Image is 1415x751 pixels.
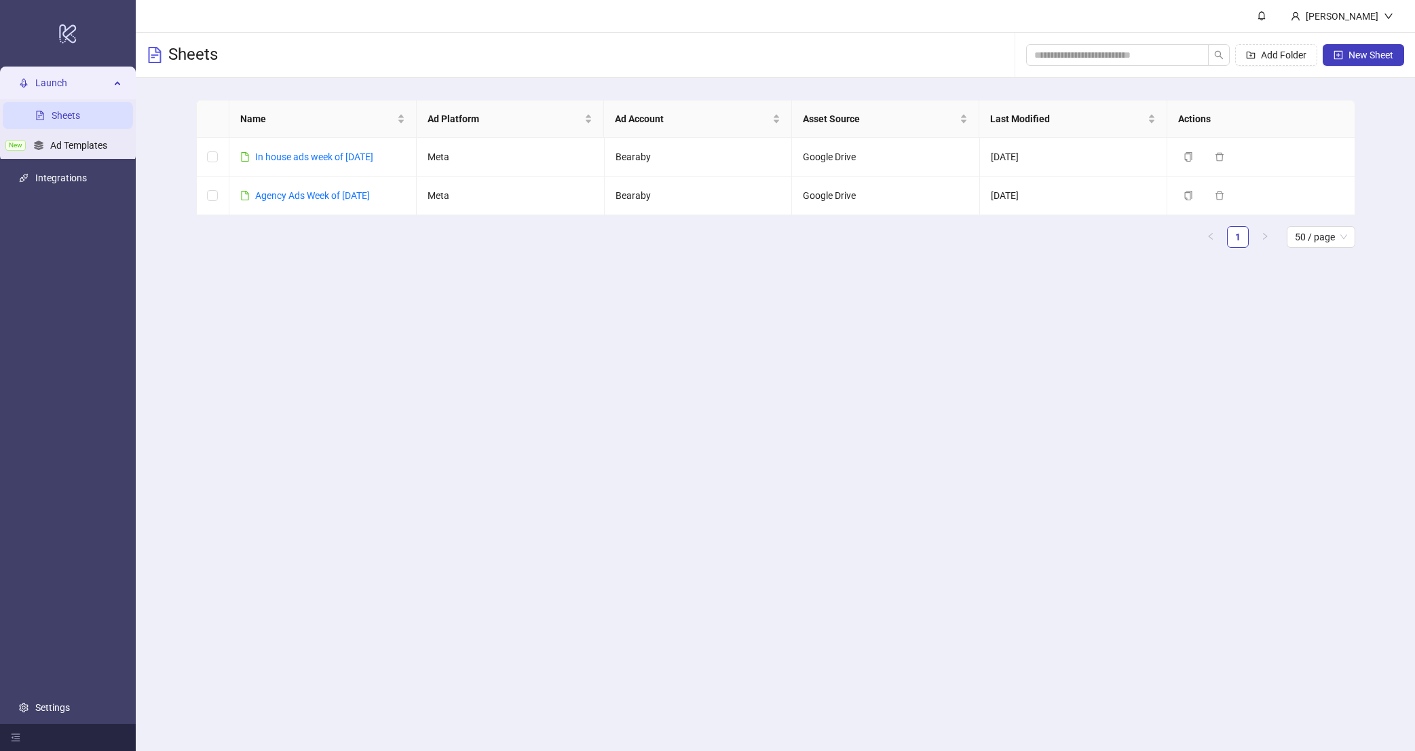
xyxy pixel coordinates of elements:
[792,138,980,177] td: Google Drive
[168,44,218,66] h3: Sheets
[1184,152,1193,162] span: copy
[1323,44,1404,66] button: New Sheet
[255,190,370,201] a: Agency Ads Week of [DATE]
[1261,50,1306,60] span: Add Folder
[1200,226,1222,248] button: left
[35,702,70,713] a: Settings
[1214,50,1224,60] span: search
[979,100,1167,138] th: Last Modified
[1254,226,1276,248] button: right
[240,152,250,162] span: file
[1228,227,1248,247] a: 1
[1291,12,1300,21] span: user
[11,733,20,742] span: menu-fold
[428,111,582,126] span: Ad Platform
[1184,191,1193,200] span: copy
[147,47,163,63] span: file-text
[604,100,791,138] th: Ad Account
[1257,11,1266,20] span: bell
[792,177,980,215] td: Google Drive
[980,177,1168,215] td: [DATE]
[990,111,1144,126] span: Last Modified
[417,100,604,138] th: Ad Platform
[1207,232,1215,240] span: left
[1254,226,1276,248] li: Next Page
[240,111,394,126] span: Name
[240,191,250,200] span: file
[1384,12,1393,21] span: down
[980,138,1168,177] td: [DATE]
[1235,44,1317,66] button: Add Folder
[1246,50,1256,60] span: folder-add
[417,138,605,177] td: Meta
[605,177,793,215] td: Bearaby
[615,111,769,126] span: Ad Account
[52,110,80,121] a: Sheets
[1334,50,1343,60] span: plus-square
[19,78,29,88] span: rocket
[1287,226,1355,248] div: Page Size
[1215,152,1224,162] span: delete
[1167,100,1355,138] th: Actions
[1348,50,1393,60] span: New Sheet
[229,100,417,138] th: Name
[50,140,107,151] a: Ad Templates
[1227,226,1249,248] li: 1
[792,100,979,138] th: Asset Source
[1200,226,1222,248] li: Previous Page
[605,138,793,177] td: Bearaby
[417,177,605,215] td: Meta
[1295,227,1347,247] span: 50 / page
[1215,191,1224,200] span: delete
[35,69,110,96] span: Launch
[1261,232,1269,240] span: right
[35,172,87,183] a: Integrations
[803,111,957,126] span: Asset Source
[1300,9,1384,24] div: [PERSON_NAME]
[255,151,373,162] a: In house ads week of [DATE]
